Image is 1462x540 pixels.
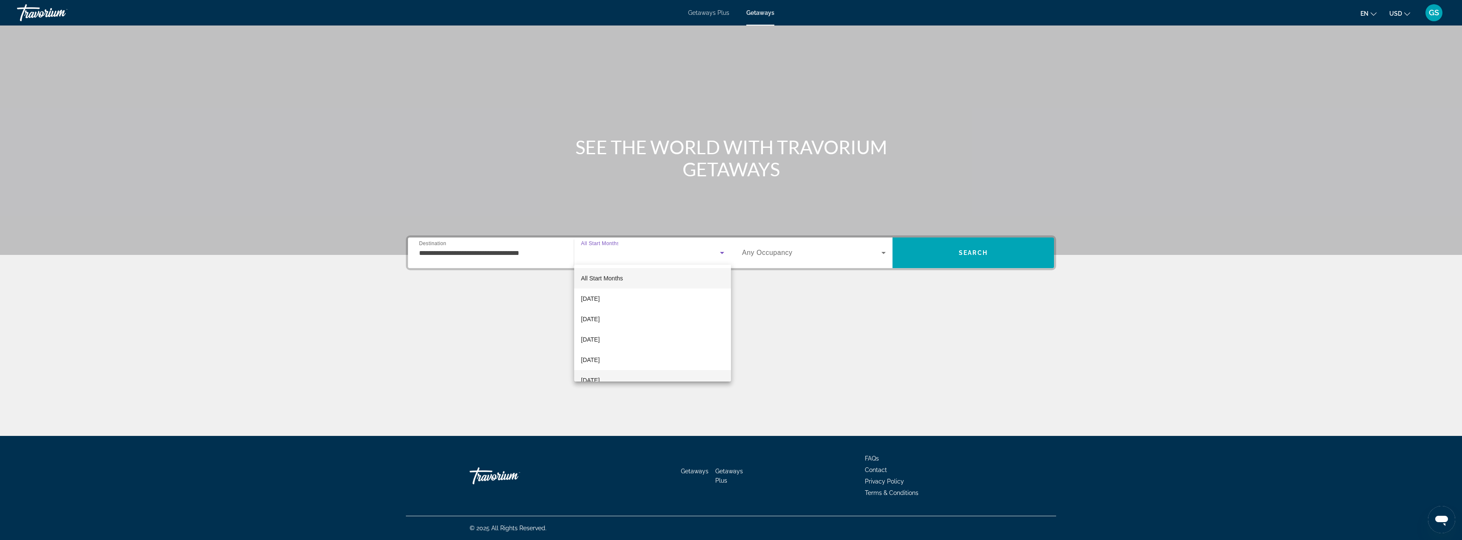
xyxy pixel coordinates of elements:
[581,334,600,345] span: [DATE]
[1428,506,1455,533] iframe: Button to launch messaging window
[581,275,623,282] span: All Start Months
[581,314,600,324] span: [DATE]
[581,375,600,385] span: [DATE]
[581,355,600,365] span: [DATE]
[581,294,600,304] span: [DATE]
